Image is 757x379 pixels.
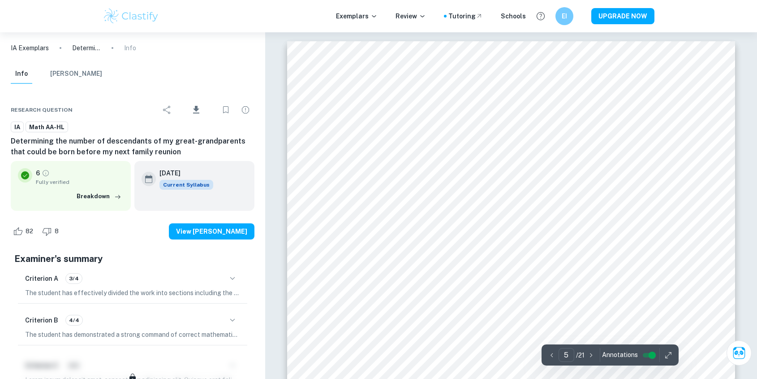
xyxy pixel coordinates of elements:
[36,168,40,178] p: 6
[124,43,136,53] p: Info
[50,227,64,236] span: 8
[25,330,240,340] p: The student has demonstrated a strong command of correct mathematical notation, symbols, and term...
[103,7,159,25] img: Clastify logo
[36,178,124,186] span: Fully verified
[11,122,24,133] a: IA
[14,252,251,266] h5: Examiner's summary
[159,180,213,190] span: Current Syllabus
[11,106,73,114] span: Research question
[74,190,124,203] button: Breakdown
[591,8,654,24] button: UPGRADE NOW
[21,227,38,236] span: 82
[555,7,573,25] button: EI
[237,101,254,119] div: Report issue
[26,122,68,133] a: Math AA-HL
[559,11,570,21] h6: EI
[448,11,483,21] a: Tutoring
[66,316,82,324] span: 4/4
[11,43,49,53] a: IA Exemplars
[217,101,235,119] div: Bookmark
[11,136,254,157] h6: Determining the number of descendants of my great-grandparents that could be born before my next ...
[50,64,102,84] button: [PERSON_NAME]
[158,101,176,119] div: Share
[159,168,206,178] h6: [DATE]
[66,274,82,283] span: 3/4
[11,224,38,239] div: Like
[396,11,426,21] p: Review
[11,123,23,132] span: IA
[42,169,50,177] a: Grade fully verified
[40,224,64,239] div: Dislike
[25,288,240,298] p: The student has effectively divided the work into sections including the introduction, body, and ...
[602,350,638,360] span: Annotations
[169,223,254,240] button: View [PERSON_NAME]
[727,340,752,366] button: Ask Clai
[501,11,526,21] a: Schools
[25,315,58,325] h6: Criterion B
[336,11,378,21] p: Exemplars
[26,123,68,132] span: Math AA-HL
[11,64,32,84] button: Info
[576,350,585,360] p: / 21
[533,9,548,24] button: Help and Feedback
[25,274,58,283] h6: Criterion A
[159,180,213,190] div: This exemplar is based on the current syllabus. Feel free to refer to it for inspiration/ideas wh...
[72,43,101,53] p: Determining the number of descendants of my great-grandparents that could be born before my next ...
[178,98,215,122] div: Download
